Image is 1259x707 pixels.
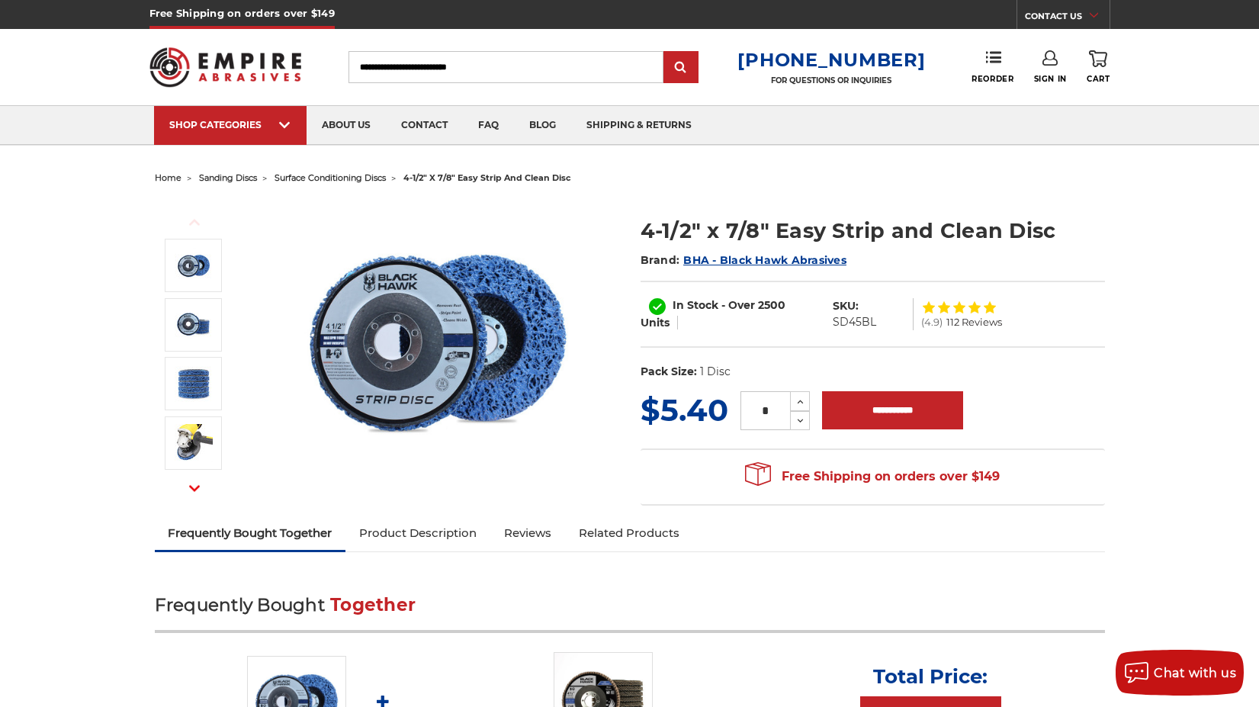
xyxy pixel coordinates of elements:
img: 4-1/2" x 7/8" Easy Strip and Clean Disc [175,424,213,462]
span: $5.40 [641,391,728,429]
a: CONTACT US [1025,8,1110,29]
a: surface conditioning discs [275,172,386,183]
button: Chat with us [1116,650,1244,696]
p: Total Price: [873,664,988,689]
span: Chat with us [1154,666,1236,680]
span: 2500 [758,298,785,312]
a: Frequently Bought Together [155,516,346,550]
dd: 1 Disc [700,364,731,380]
a: Reorder [972,50,1013,83]
button: Next [176,472,213,505]
input: Submit [666,53,696,83]
span: Sign In [1034,74,1067,84]
button: Previous [176,206,213,239]
a: Related Products [565,516,693,550]
dd: SD45BL [833,314,876,330]
img: 4-1/2" x 7/8" Easy Strip and Clean Disc [285,200,590,484]
img: 4-1/2" x 7/8" Easy Strip and Clean Disc [175,366,213,402]
a: Product Description [345,516,490,550]
span: Units [641,316,670,329]
span: Brand: [641,253,680,267]
span: - Over [721,298,755,312]
span: Free Shipping on orders over $149 [745,461,1000,492]
a: shipping & returns [571,106,707,145]
dt: SKU: [833,298,859,314]
a: about us [307,106,386,145]
a: BHA - Black Hawk Abrasives [683,253,846,267]
p: FOR QUESTIONS OR INQUIRIES [737,76,925,85]
a: [PHONE_NUMBER] [737,49,925,71]
a: Reviews [490,516,565,550]
img: Empire Abrasives [149,37,302,97]
a: contact [386,106,463,145]
span: 112 Reviews [946,317,1002,327]
span: 4-1/2" x 7/8" easy strip and clean disc [403,172,571,183]
img: 4-1/2" x 7/8" Easy Strip and Clean Disc [175,307,213,342]
a: Cart [1087,50,1110,84]
img: 4-1/2" x 7/8" Easy Strip and Clean Disc [175,248,213,284]
dt: Pack Size: [641,364,697,380]
span: Together [330,594,416,615]
span: Reorder [972,74,1013,84]
a: home [155,172,181,183]
a: faq [463,106,514,145]
a: sanding discs [199,172,257,183]
span: Frequently Bought [155,594,325,615]
h1: 4-1/2" x 7/8" Easy Strip and Clean Disc [641,216,1105,246]
a: blog [514,106,571,145]
span: Cart [1087,74,1110,84]
span: In Stock [673,298,718,312]
div: SHOP CATEGORIES [169,119,291,130]
span: (4.9) [921,317,943,327]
